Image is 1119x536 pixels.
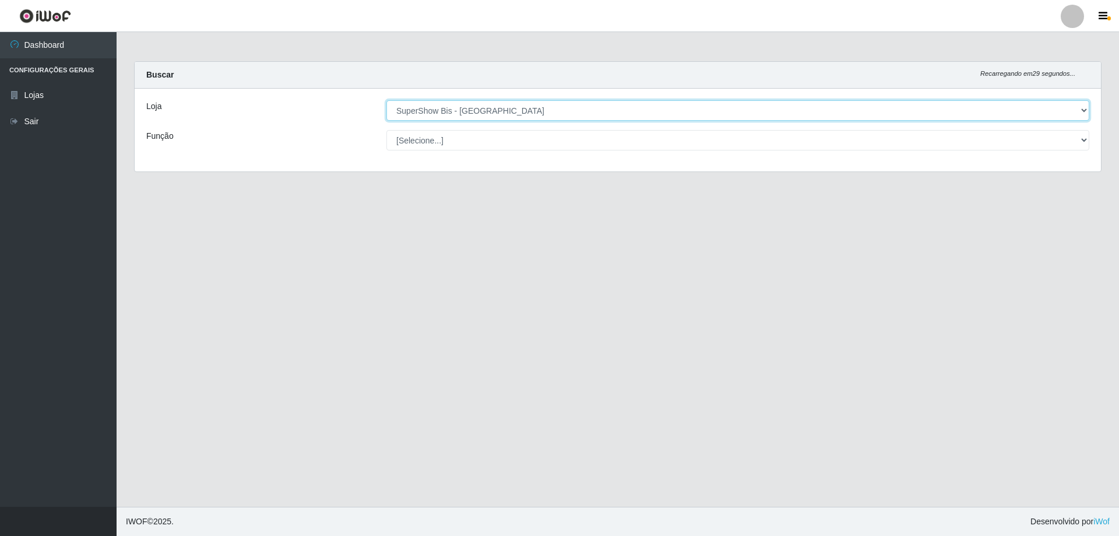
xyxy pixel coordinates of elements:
[146,130,174,142] label: Função
[980,70,1075,77] i: Recarregando em 29 segundos...
[146,100,161,113] label: Loja
[1093,517,1110,526] a: iWof
[19,9,71,23] img: CoreUI Logo
[1030,516,1110,528] span: Desenvolvido por
[126,517,147,526] span: IWOF
[126,516,174,528] span: © 2025 .
[146,70,174,79] strong: Buscar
